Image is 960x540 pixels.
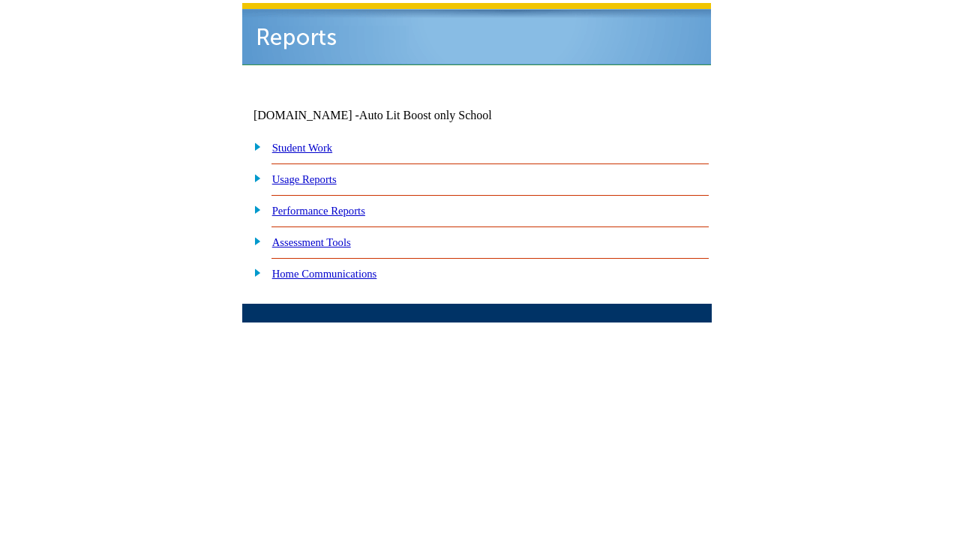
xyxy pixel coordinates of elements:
img: header [242,3,711,65]
a: Home Communications [272,268,377,280]
nobr: Auto Lit Boost only School [359,109,492,121]
img: plus.gif [246,202,262,216]
img: plus.gif [246,171,262,184]
a: Performance Reports [272,205,365,217]
img: plus.gif [246,234,262,247]
td: [DOMAIN_NAME] - [253,109,529,122]
img: plus.gif [246,139,262,153]
a: Student Work [272,142,332,154]
a: Assessment Tools [272,236,351,248]
img: plus.gif [246,265,262,279]
a: Usage Reports [272,173,337,185]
